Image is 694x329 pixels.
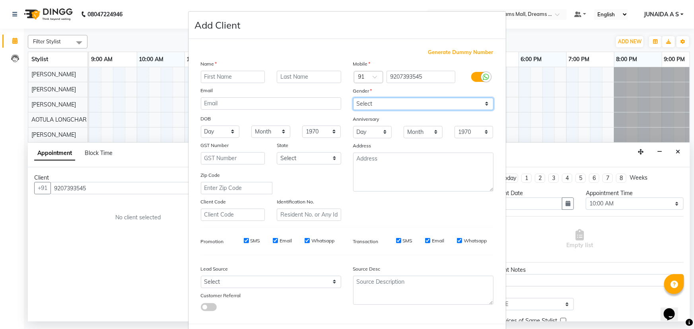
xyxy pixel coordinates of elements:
[201,265,228,273] label: Lead Source
[353,116,379,123] label: Anniversary
[353,87,372,95] label: Gender
[353,142,371,149] label: Address
[464,237,487,244] label: Whatsapp
[201,115,211,122] label: DOB
[251,237,260,244] label: SMS
[201,182,272,194] input: Enter Zip Code
[428,48,494,56] span: Generate Dummy Number
[311,237,334,244] label: Whatsapp
[277,142,288,149] label: State
[280,237,292,244] label: Email
[201,71,265,83] input: First Name
[201,87,213,94] label: Email
[201,209,265,221] input: Client Code
[403,237,412,244] label: SMS
[432,237,444,244] label: Email
[277,198,314,205] label: Identification No.
[353,60,371,68] label: Mobile
[201,60,217,68] label: Name
[201,238,224,245] label: Promotion
[201,142,229,149] label: GST Number
[201,292,241,299] label: Customer Referral
[277,71,341,83] input: Last Name
[195,18,241,32] h4: Add Client
[201,198,226,205] label: Client Code
[201,172,220,179] label: Zip Code
[387,71,455,83] input: Mobile
[353,238,379,245] label: Transaction
[353,265,381,273] label: Source Desc
[201,97,341,110] input: Email
[201,152,265,164] input: GST Number
[277,209,341,221] input: Resident No. or Any Id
